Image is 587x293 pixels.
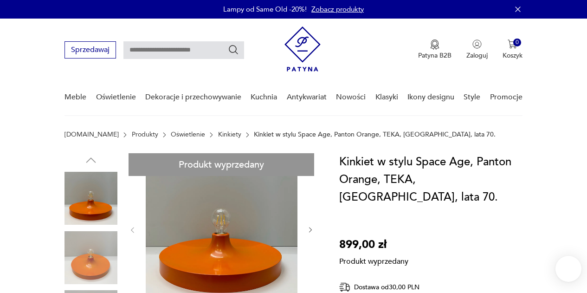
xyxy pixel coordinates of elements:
a: Produkty [132,131,158,138]
h1: Kinkiet w stylu Space Age, Panton Orange, TEKA, [GEOGRAPHIC_DATA], lata 70. [339,153,522,206]
img: Ikona koszyka [508,39,517,49]
p: Lampy od Same Old -20%! [223,5,307,14]
img: Ikona medalu [430,39,439,50]
img: Ikona dostawy [339,281,350,293]
p: 899,00 zł [339,236,408,254]
img: Ikonka użytkownika [472,39,482,49]
a: Ikony designu [407,79,454,115]
a: Oświetlenie [171,131,205,138]
a: [DOMAIN_NAME] [65,131,119,138]
a: Zobacz produkty [311,5,364,14]
a: Style [464,79,480,115]
a: Oświetlenie [96,79,136,115]
iframe: Smartsupp widget button [555,256,581,282]
button: 0Koszyk [503,39,522,60]
a: Antykwariat [287,79,327,115]
p: Koszyk [503,51,522,60]
a: Kuchnia [251,79,277,115]
button: Sprzedawaj [65,41,116,59]
a: Kinkiety [218,131,241,138]
p: Zaloguj [466,51,488,60]
a: Promocje [490,79,522,115]
a: Dekoracje i przechowywanie [145,79,241,115]
button: Zaloguj [466,39,488,60]
p: Patyna B2B [418,51,452,60]
a: Ikona medaluPatyna B2B [418,39,452,60]
div: Dostawa od 30,00 PLN [339,281,451,293]
a: Nowości [336,79,366,115]
a: Sprzedawaj [65,47,116,54]
p: Produkt wyprzedany [339,254,408,267]
button: Szukaj [228,44,239,55]
a: Klasyki [375,79,398,115]
img: Patyna - sklep z meblami i dekoracjami vintage [284,26,321,72]
button: Patyna B2B [418,39,452,60]
div: 0 [513,39,521,46]
p: Kinkiet w stylu Space Age, Panton Orange, TEKA, [GEOGRAPHIC_DATA], lata 70. [254,131,496,138]
a: Meble [65,79,86,115]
